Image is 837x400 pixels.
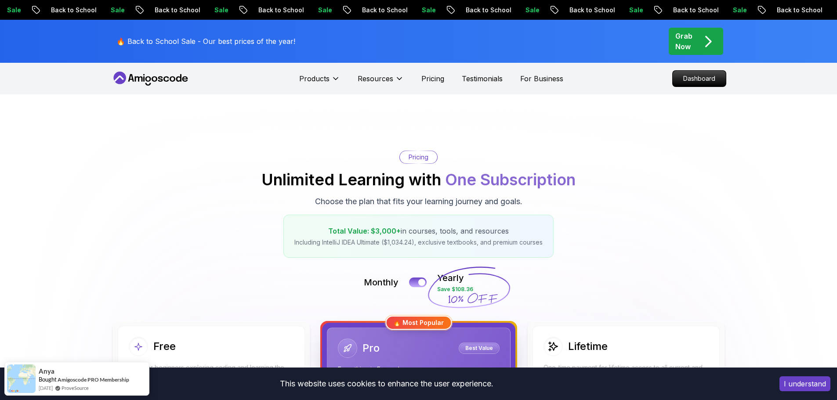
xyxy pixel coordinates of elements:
p: Back to School [134,6,193,14]
a: ProveSource [62,384,89,392]
p: Sale [712,6,740,14]
img: provesource social proof notification image [7,364,36,393]
p: Back to School [652,6,712,14]
a: Amigoscode PRO Membership [58,376,129,383]
a: Dashboard [672,70,726,87]
h2: Lifetime [568,339,608,353]
span: One Subscription [445,170,576,189]
button: Resources [358,73,404,91]
p: 🔥 Back to School Sale - Our best prices of the year! [116,36,295,47]
a: Pricing [421,73,444,84]
p: Ideal for beginners exploring coding and learning the basics for free. [129,363,294,381]
p: in courses, tools, and resources [294,226,543,236]
span: Bought [39,376,57,383]
button: Accept cookies [779,376,830,391]
p: Everything in Free, plus [338,365,500,374]
h2: Pro [362,341,380,355]
p: Resources [358,73,393,84]
p: Back to School [756,6,815,14]
p: Back to School [30,6,90,14]
p: Pricing [409,153,428,162]
span: [DATE] [39,384,53,392]
p: Sale [193,6,221,14]
p: Dashboard [673,71,726,86]
p: Choose the plan that fits your learning journey and goals. [315,195,522,208]
p: Products [299,73,330,84]
p: Back to School [548,6,608,14]
p: Including IntelliJ IDEA Ultimate ($1,034.24), exclusive textbooks, and premium courses [294,238,543,247]
a: For Business [520,73,563,84]
h2: Unlimited Learning with [261,171,576,188]
p: Back to School [237,6,297,14]
a: Testimonials [462,73,503,84]
p: Grab Now [675,31,692,52]
p: Sale [504,6,533,14]
span: Anya [39,368,54,375]
p: Sale [608,6,636,14]
p: Sale [90,6,118,14]
p: Best Value [460,344,498,353]
p: Back to School [445,6,504,14]
p: Sale [297,6,325,14]
p: Monthly [364,276,399,288]
span: Total Value: $3,000+ [328,227,401,235]
p: Back to School [341,6,401,14]
div: This website uses cookies to enhance the user experience. [7,374,766,393]
button: Products [299,73,340,91]
h2: Free [153,339,176,353]
p: Sale [401,6,429,14]
p: One-time payment for lifetime access to all current and future courses. [544,363,709,381]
